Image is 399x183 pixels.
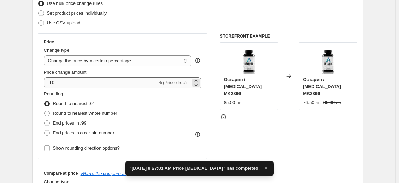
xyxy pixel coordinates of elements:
[81,171,140,176] button: What's the compare at price?
[130,165,260,172] span: "[DATE] 8:27:01 AM Price [MEDICAL_DATA]" has completed!
[323,99,341,106] strike: 85.00 лв
[44,91,63,96] span: Rounding
[44,39,54,45] h3: Price
[53,130,114,135] span: End prices in a certain number
[47,10,107,16] span: Set product prices individually
[224,77,262,96] span: Остарин / [MEDICAL_DATA] MK2866
[53,120,87,126] span: End prices in .99
[44,77,156,88] input: -15
[303,77,341,96] span: Остарин / [MEDICAL_DATA] MK2866
[194,57,201,64] div: help
[53,111,117,116] span: Round to nearest whole number
[303,99,321,106] div: 76.50 лв
[47,1,103,6] span: Use bulk price change rules
[314,46,342,74] img: Ostarine_MK2866_80x.webp
[53,145,120,151] span: Show rounding direction options?
[44,170,78,176] h3: Compare at price
[158,80,187,85] span: % (Price drop)
[44,70,87,75] span: Price change amount
[44,48,70,53] span: Change type
[235,46,263,74] img: Ostarine_MK2866_80x.webp
[224,99,242,106] div: 85.00 лв
[220,33,358,39] h6: STOREFRONT EXAMPLE
[53,101,95,106] span: Round to nearest .01
[47,20,80,25] span: Use CSV upload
